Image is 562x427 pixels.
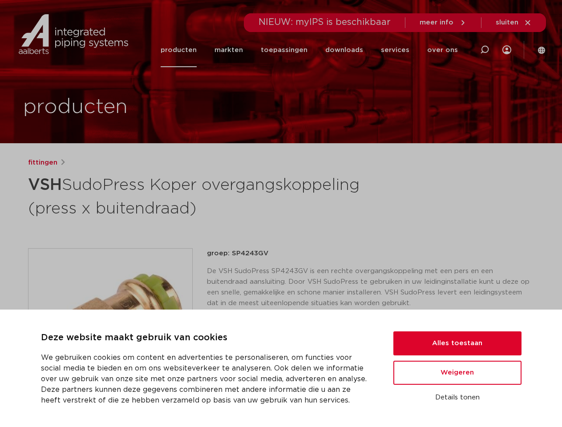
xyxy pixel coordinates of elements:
span: NIEUW: myIPS is beschikbaar [259,18,391,27]
button: Details tonen [393,390,522,405]
img: Product Image for VSH SudoPress Koper overgangskoppeling (press x buitendraad) [28,249,192,412]
a: over ons [427,33,458,67]
a: markten [214,33,243,67]
h1: SudoPress Koper overgangskoppeling (press x buitendraad) [28,172,362,220]
button: Alles toestaan [393,331,522,355]
p: De VSH SudoPress SP4243GV is een rechte overgangskoppeling met een pers en een buitendraad aanslu... [207,266,534,309]
h1: producten [23,93,128,121]
p: groep: SP4243GV [207,248,534,259]
span: sluiten [496,19,518,26]
a: downloads [325,33,363,67]
button: Weigeren [393,361,522,385]
a: toepassingen [261,33,307,67]
a: fittingen [28,157,57,168]
a: producten [161,33,197,67]
a: sluiten [496,19,532,27]
p: Deze website maakt gebruik van cookies [41,331,372,345]
strong: VSH [28,177,62,193]
a: meer info [420,19,467,27]
nav: Menu [161,33,458,67]
span: meer info [420,19,453,26]
a: services [381,33,409,67]
p: We gebruiken cookies om content en advertenties te personaliseren, om functies voor social media ... [41,352,372,406]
